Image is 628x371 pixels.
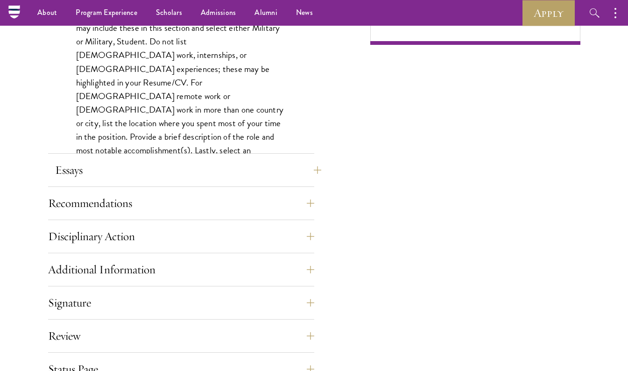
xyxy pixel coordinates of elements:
button: Review [48,325,314,347]
button: Disciplinary Action [48,225,314,248]
button: Essays [55,159,321,181]
button: Recommendations [48,192,314,214]
button: Additional Information [48,258,314,281]
button: Signature [48,292,314,314]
